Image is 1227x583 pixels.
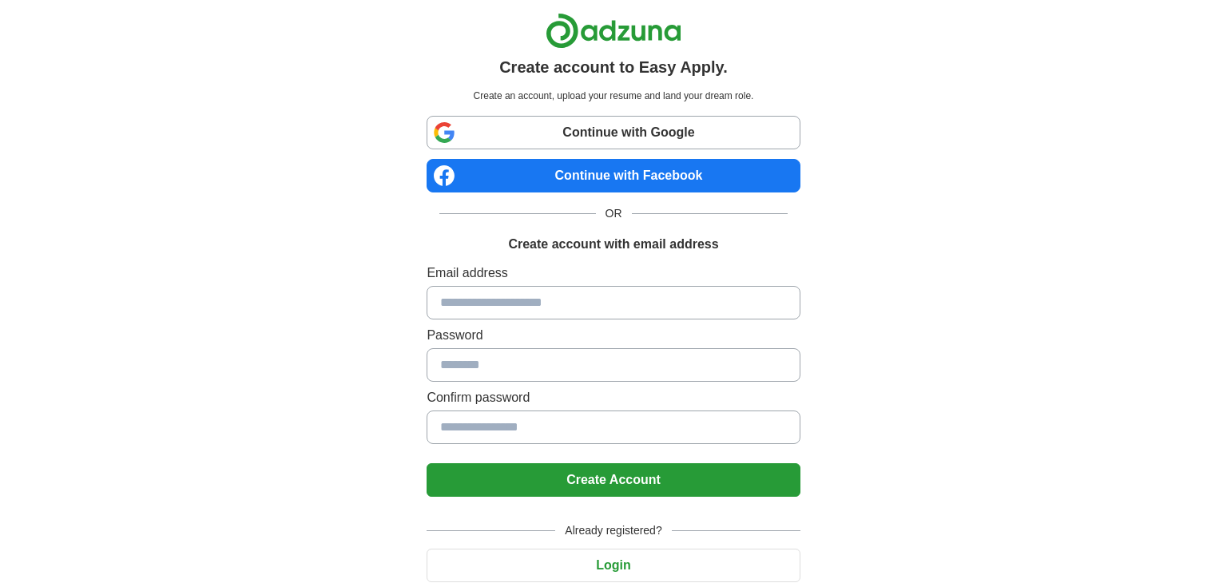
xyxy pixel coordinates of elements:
img: Adzuna logo [546,13,681,49]
label: Confirm password [427,388,800,407]
label: Password [427,326,800,345]
a: Continue with Facebook [427,159,800,192]
button: Login [427,549,800,582]
p: Create an account, upload your resume and land your dream role. [430,89,796,103]
a: Continue with Google [427,116,800,149]
span: Already registered? [555,522,671,539]
a: Login [427,558,800,572]
span: OR [596,205,632,222]
h1: Create account to Easy Apply. [499,55,728,79]
h1: Create account with email address [508,235,718,254]
label: Email address [427,264,800,283]
button: Create Account [427,463,800,497]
